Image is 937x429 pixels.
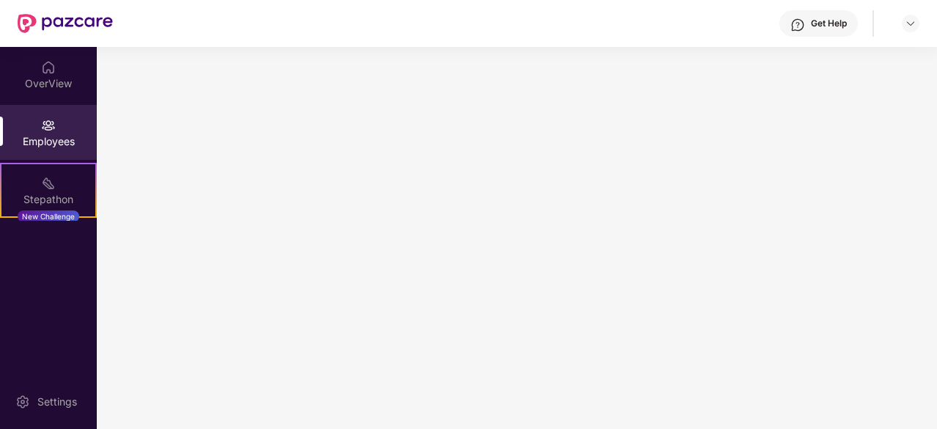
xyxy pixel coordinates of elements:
[41,118,56,133] img: svg+xml;base64,PHN2ZyBpZD0iRW1wbG95ZWVzIiB4bWxucz0iaHR0cDovL3d3dy53My5vcmcvMjAwMC9zdmciIHdpZHRoPS...
[41,176,56,191] img: svg+xml;base64,PHN2ZyB4bWxucz0iaHR0cDovL3d3dy53My5vcmcvMjAwMC9zdmciIHdpZHRoPSIyMSIgaGVpZ2h0PSIyMC...
[905,18,916,29] img: svg+xml;base64,PHN2ZyBpZD0iRHJvcGRvd24tMzJ4MzIiIHhtbG5zPSJodHRwOi8vd3d3LnczLm9yZy8yMDAwL3N2ZyIgd2...
[41,60,56,75] img: svg+xml;base64,PHN2ZyBpZD0iSG9tZSIgeG1sbnM9Imh0dHA6Ly93d3cudzMub3JnLzIwMDAvc3ZnIiB3aWR0aD0iMjAiIG...
[18,14,113,33] img: New Pazcare Logo
[33,395,81,409] div: Settings
[1,192,95,207] div: Stepathon
[18,210,79,222] div: New Challenge
[811,18,847,29] div: Get Help
[15,395,30,409] img: svg+xml;base64,PHN2ZyBpZD0iU2V0dGluZy0yMHgyMCIgeG1sbnM9Imh0dHA6Ly93d3cudzMub3JnLzIwMDAvc3ZnIiB3aW...
[790,18,805,32] img: svg+xml;base64,PHN2ZyBpZD0iSGVscC0zMngzMiIgeG1sbnM9Imh0dHA6Ly93d3cudzMub3JnLzIwMDAvc3ZnIiB3aWR0aD...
